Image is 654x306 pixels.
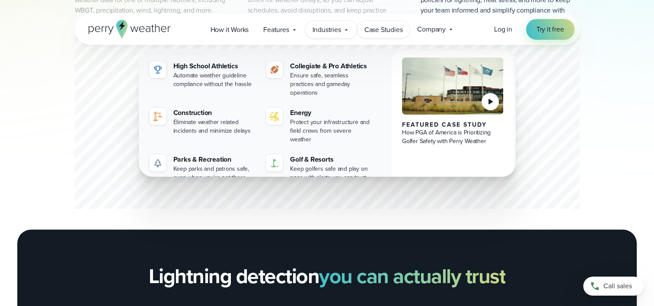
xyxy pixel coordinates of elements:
[153,64,163,75] img: highschool-icon.svg
[583,277,644,296] a: Call sales
[536,24,564,35] span: Try it free
[149,264,506,288] h2: Lightning detection
[173,154,256,165] div: Parks & Recreation
[526,19,574,40] a: Try it free
[290,154,373,165] div: Golf & Resorts
[269,158,280,168] img: golf-iconV2.svg
[364,25,403,35] span: Case Studies
[263,25,289,35] span: Features
[211,25,249,35] span: How it Works
[290,61,373,71] div: Collegiate & Pro Athletics
[173,61,256,71] div: High School Athletics
[146,57,259,92] a: High School Athletics Automate weather guideline compliance without the hassle
[290,108,373,118] div: Energy
[290,71,373,97] div: Ensure safe, seamless practices and gameday operations
[269,111,280,121] img: energy-icon@2x-1.svg
[146,104,259,139] a: Construction Eliminate weather related incidents and minimize delays
[392,51,514,192] a: PGA of America, Frisco Campus Featured Case Study How PGA of America is Prioritizing Golfer Safet...
[146,151,259,185] a: Parks & Recreation Keep parks and patrons safe, even when you're not there
[417,24,446,35] span: Company
[313,25,341,35] span: Industries
[402,121,504,128] div: Featured Case Study
[173,165,256,182] div: Keep parks and patrons safe, even when you're not there
[319,261,505,291] strong: you can actually trust
[203,21,256,38] a: How it Works
[269,64,280,75] img: proathletics-icon@2x-1.svg
[290,165,373,182] div: Keep golfers safe and play on pace with alerts you can trust
[357,21,410,38] a: Case Studies
[494,24,512,34] span: Log in
[153,158,163,168] img: parks-icon-grey.svg
[262,104,376,147] a: Energy Protect your infrastructure and field crews from severe weather
[173,108,256,118] div: Construction
[494,24,512,35] a: Log in
[402,128,504,146] div: How PGA of America is Prioritizing Golfer Safety with Perry Weather
[603,281,632,291] span: Call sales
[153,111,163,121] img: noun-crane-7630938-1@2x.svg
[173,118,256,135] div: Eliminate weather related incidents and minimize delays
[75,36,580,212] div: 3 of 3
[173,71,256,89] div: Automate weather guideline compliance without the hassle
[402,57,504,115] img: PGA of America, Frisco Campus
[75,36,580,212] div: slideshow
[262,57,376,101] a: Collegiate & Pro Athletics Ensure safe, seamless practices and gameday operations
[290,118,373,144] div: Protect your infrastructure and field crews from severe weather
[262,151,376,185] a: Golf & Resorts Keep golfers safe and play on pace with alerts you can trust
